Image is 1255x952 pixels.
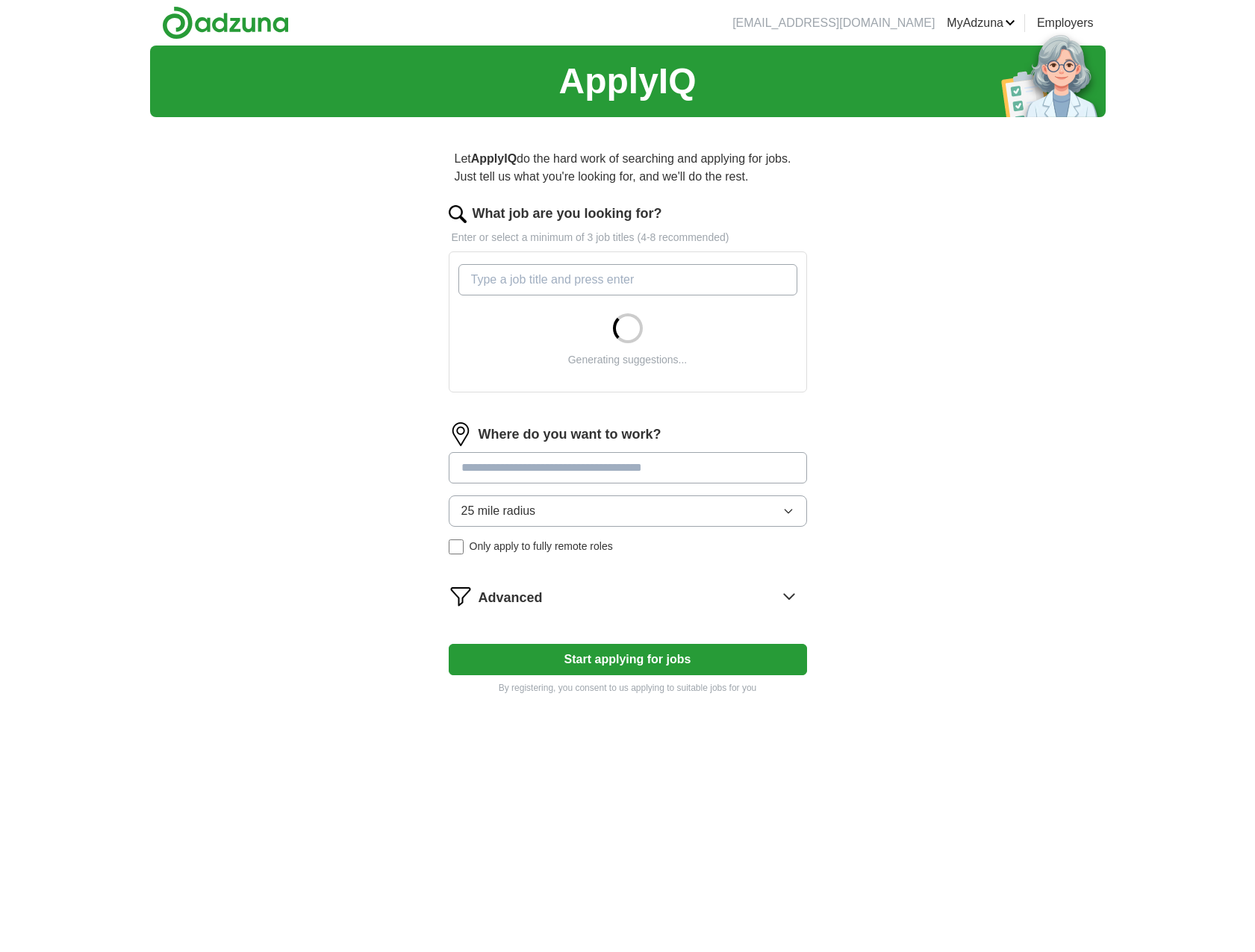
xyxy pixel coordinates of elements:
[568,352,688,368] div: Generating suggestions...
[449,205,467,223] img: search.png
[1037,14,1094,32] a: Employers
[470,539,613,554] span: Only apply to fully remote roles
[947,14,1015,32] a: MyAdzuna
[732,14,935,32] li: [EMAIL_ADDRESS][DOMAIN_NAME]
[449,144,807,192] p: Let do the hard work of searching and applying for jobs. Just tell us what you're looking for, an...
[449,681,807,695] p: By registering, you consent to us applying to suitable jobs for you
[479,588,543,608] span: Advanced
[449,230,807,245] p: Enter or select a minimum of 3 job titles (4-8 recommended)
[162,6,289,40] img: Adzuna logo
[479,425,661,445] label: Where do you want to work?
[471,152,517,165] strong: ApplyIQ
[449,539,464,554] input: Only apply to fully remote roles
[558,54,696,108] h1: ApplyIQ
[458,264,797,295] input: Type a job title and press enter
[449,422,473,446] img: location.png
[461,502,536,520] span: 25 mile radius
[449,644,807,675] button: Start applying for jobs
[473,204,662,224] label: What job are you looking for?
[449,584,473,608] img: filter
[449,495,807,527] button: 25 mile radius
